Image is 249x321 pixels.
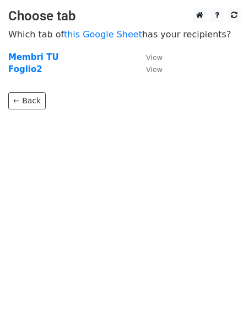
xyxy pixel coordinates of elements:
[64,29,142,40] a: this Google Sheet
[8,52,59,62] a: Membri TU
[135,52,163,62] a: View
[146,53,163,62] small: View
[8,29,241,40] p: Which tab of has your recipients?
[135,64,163,74] a: View
[8,8,241,24] h3: Choose tab
[8,64,42,74] a: Foglio2
[8,92,46,109] a: ← Back
[146,65,163,74] small: View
